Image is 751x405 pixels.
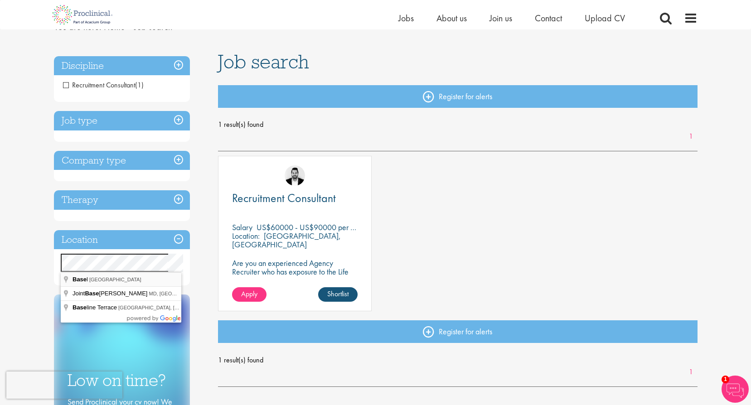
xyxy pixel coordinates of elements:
a: Shortlist [318,287,358,302]
iframe: reCAPTCHA [6,371,122,399]
a: Join us [489,12,512,24]
a: Jobs [398,12,414,24]
span: Recruitment Consultant [63,80,135,90]
h3: Company type [54,151,190,170]
span: Joint [PERSON_NAME] [73,290,149,297]
p: US$60000 - US$90000 per annum [257,222,371,232]
h3: Therapy [54,190,190,210]
span: Salary [232,222,252,232]
h3: Job type [54,111,190,130]
span: Job search [218,49,309,74]
span: Base [73,304,87,311]
a: Contact [535,12,562,24]
a: About us [436,12,467,24]
span: Base [73,276,87,283]
span: line Terrace [73,304,118,311]
span: 1 result(s) found [218,353,698,367]
a: Upload CV [585,12,625,24]
a: Register for alerts [218,85,698,108]
span: MD, [GEOGRAPHIC_DATA] [149,291,211,296]
span: (1) [135,80,144,90]
span: Recruitment Consultant [63,80,144,90]
a: Apply [232,287,266,302]
p: [GEOGRAPHIC_DATA], [GEOGRAPHIC_DATA] [232,231,341,250]
span: Recruitment Consultant [232,190,336,206]
h3: Location [54,230,190,250]
span: 1 result(s) found [218,118,698,131]
span: 1 [722,376,729,383]
a: 1 [684,131,698,142]
p: Are you an experienced Agency Recruiter who has exposure to the Life Sciences market and looking ... [232,259,358,293]
a: 1 [684,367,698,377]
span: [GEOGRAPHIC_DATA], [GEOGRAPHIC_DATA], [GEOGRAPHIC_DATA] [118,305,280,310]
h3: Discipline [54,56,190,76]
a: Recruitment Consultant [232,193,358,204]
span: l [73,276,89,283]
span: [GEOGRAPHIC_DATA] [89,277,141,282]
span: Location: [232,231,260,241]
a: Register for alerts [218,320,698,343]
span: Apply [241,289,257,299]
span: Base [85,290,99,297]
img: Chatbot [722,376,749,403]
img: Ross Wilkings [285,165,305,186]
